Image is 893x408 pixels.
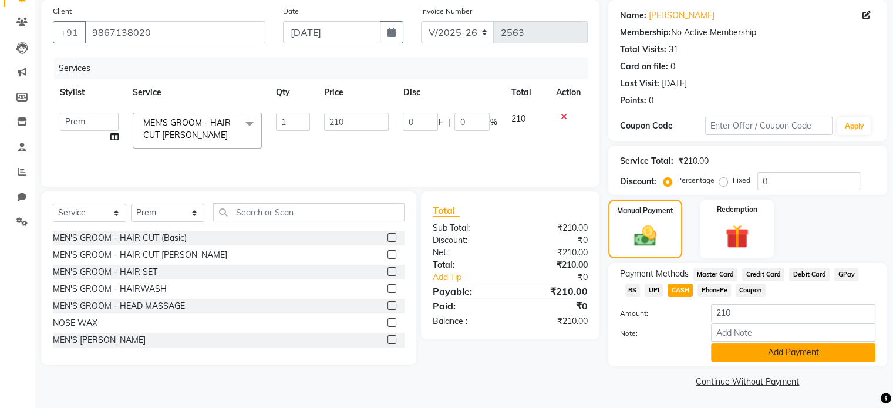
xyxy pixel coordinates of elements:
div: Payable: [424,284,510,298]
div: ₹0 [524,271,596,284]
th: Disc [396,79,504,106]
div: ₹210.00 [678,155,709,167]
div: Total: [424,259,510,271]
span: Coupon [736,284,766,297]
span: UPI [645,284,663,297]
a: Add Tip [424,271,524,284]
div: Service Total: [620,155,673,167]
label: Date [283,6,299,16]
div: Membership: [620,26,671,39]
a: [PERSON_NAME] [649,9,715,22]
div: MEN'S [PERSON_NAME] [53,334,146,346]
input: Amount [711,304,875,322]
div: ₹210.00 [510,259,597,271]
input: Search or Scan [213,203,405,221]
div: Last Visit: [620,77,659,90]
div: MEN'S GROOM - HAIR CUT [PERSON_NAME] [53,249,227,261]
span: F [438,116,443,129]
div: ₹210.00 [510,247,597,259]
span: Total [433,204,460,217]
input: Search by Name/Mobile/Email/Code [85,21,265,43]
span: CASH [668,284,693,297]
input: Add Note [711,323,875,342]
div: Discount: [424,234,510,247]
th: Action [549,79,588,106]
div: Net: [424,247,510,259]
label: Invoice Number [421,6,472,16]
th: Service [126,79,269,106]
div: ₹210.00 [510,315,597,328]
div: MEN'S GROOM - HAIR SET [53,266,157,278]
img: _gift.svg [718,222,756,251]
span: RS [625,284,641,297]
div: Coupon Code [620,120,705,132]
div: Balance : [424,315,510,328]
span: % [490,116,497,129]
span: Master Card [693,268,738,281]
div: MEN'S GROOM - HAIR CUT (Basic) [53,232,187,244]
button: +91 [53,21,86,43]
span: | [447,116,450,129]
div: Services [54,58,597,79]
div: 31 [669,43,678,56]
div: 0 [649,95,653,107]
th: Stylist [53,79,126,106]
th: Total [504,79,548,106]
th: Qty [269,79,317,106]
div: Discount: [620,176,656,188]
div: NOSE WAX [53,317,97,329]
span: MEN'S GROOM - HAIR CUT [PERSON_NAME] [143,117,231,140]
input: Enter Offer / Coupon Code [705,117,833,135]
div: MEN'S GROOM - HAIRWASH [53,283,167,295]
label: Fixed [733,175,750,186]
label: Manual Payment [617,205,673,216]
label: Amount: [611,308,702,319]
a: x [228,130,233,140]
div: ₹0 [510,234,597,247]
label: Redemption [717,204,757,215]
div: MEN'S GROOM - HEAD MASSAGE [53,300,185,312]
label: Percentage [677,175,715,186]
span: 210 [511,113,525,124]
span: Credit Card [742,268,784,281]
span: PhonePe [697,284,731,297]
div: Total Visits: [620,43,666,56]
div: Points: [620,95,646,107]
img: _cash.svg [627,223,663,249]
div: Sub Total: [424,222,510,234]
a: Continue Without Payment [611,376,885,388]
div: Name: [620,9,646,22]
div: No Active Membership [620,26,875,39]
div: ₹0 [510,299,597,313]
div: Card on file: [620,60,668,73]
div: [DATE] [662,77,687,90]
div: Paid: [424,299,510,313]
span: Payment Methods [620,268,689,280]
th: Price [317,79,396,106]
div: ₹210.00 [510,284,597,298]
div: 0 [670,60,675,73]
div: ₹210.00 [510,222,597,234]
label: Note: [611,328,702,339]
button: Add Payment [711,343,875,362]
button: Apply [837,117,871,135]
label: Client [53,6,72,16]
span: GPay [834,268,858,281]
span: Debit Card [789,268,830,281]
